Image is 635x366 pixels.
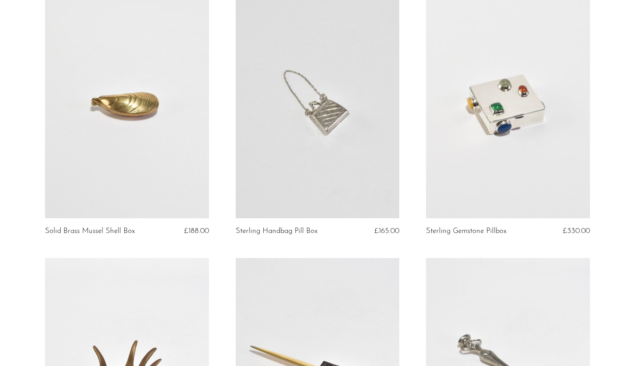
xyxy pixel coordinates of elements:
span: £330.00 [563,227,590,235]
a: Sterling Gemstone Pillbox [426,227,507,235]
span: £165.00 [374,227,399,235]
a: Solid Brass Mussel Shell Box [45,227,135,235]
a: Sterling Handbag Pill Box [236,227,318,235]
span: £188.00 [184,227,209,235]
